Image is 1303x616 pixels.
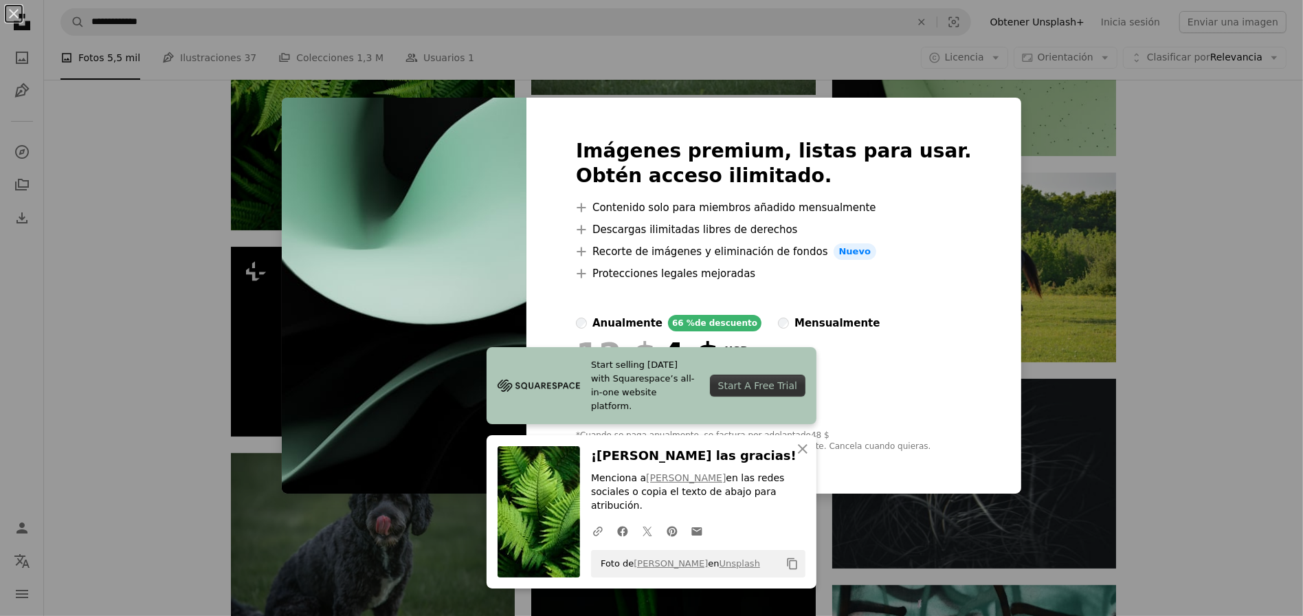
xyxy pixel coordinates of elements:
[720,558,760,569] a: Unsplash
[778,318,789,329] input: mensualmente
[710,375,805,397] div: Start A Free Trial
[634,558,708,569] a: [PERSON_NAME]
[487,347,816,424] a: Start selling [DATE] with Squarespace’s all-in-one website platform.Start A Free Trial
[591,472,805,513] p: Menciona a en las redes sociales o copia el texto de abajo para atribución.
[498,375,580,396] img: file-1705255347840-230a6ab5bca9image
[576,337,656,373] span: 12 $
[576,221,972,238] li: Descargas ilimitadas libres de derechos
[646,472,726,483] a: [PERSON_NAME]
[794,315,880,331] div: mensualmente
[592,315,662,331] div: anualmente
[635,517,660,544] a: Comparte en Twitter
[576,139,972,188] h2: Imágenes premium, listas para usar. Obtén acceso ilimitado.
[591,358,699,413] span: Start selling [DATE] with Squarespace’s all-in-one website platform.
[282,98,526,494] img: premium_photo-1675598468835-f9d0f26834aa
[576,265,972,282] li: Protecciones legales mejoradas
[576,243,972,260] li: Recorte de imágenes y eliminación de fondos
[724,345,768,357] span: USD
[576,199,972,216] li: Contenido solo para miembros añadido mensualmente
[594,553,760,575] span: Foto de en
[684,517,709,544] a: Comparte por correo electrónico
[834,243,876,260] span: Nuevo
[591,446,805,466] h3: ¡[PERSON_NAME] las gracias!
[668,315,761,331] div: 66 % de descuento
[781,552,804,575] button: Copiar al portapapeles
[660,517,684,544] a: Comparte en Pinterest
[576,318,587,329] input: anualmente66 %de descuento
[576,337,719,373] div: 4 $
[610,517,635,544] a: Comparte en Facebook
